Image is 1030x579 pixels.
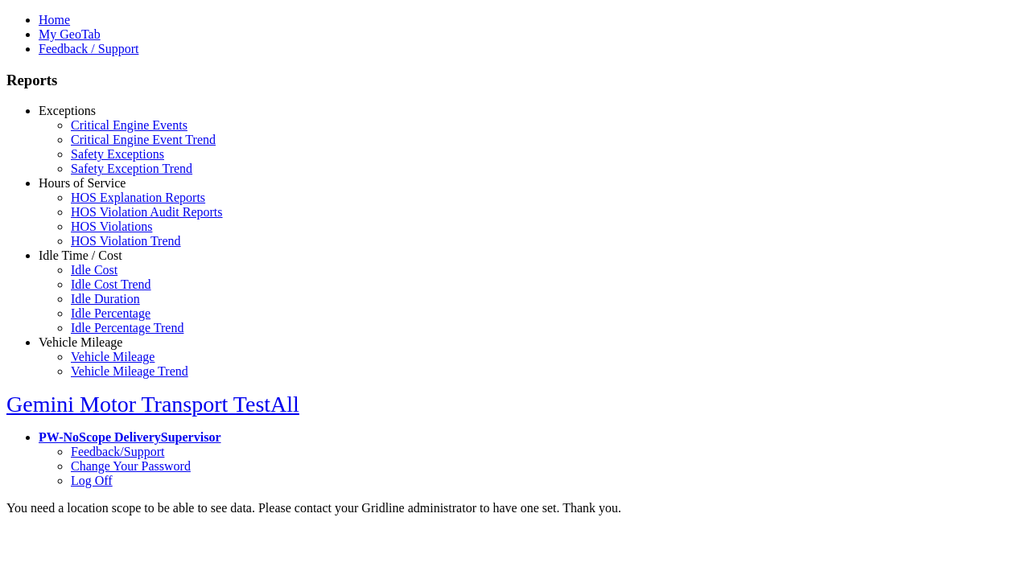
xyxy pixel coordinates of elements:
a: My GeoTab [39,27,101,41]
a: HOS Violation Trend [71,234,181,248]
a: Exceptions [39,104,96,117]
a: Feedback / Support [39,42,138,55]
a: PW-NoScope DeliverySupervisor [39,430,220,444]
a: Idle Percentage [71,306,150,320]
a: HOS Violation Audit Reports [71,205,223,219]
div: You need a location scope to be able to see data. Please contact your Gridline administrator to h... [6,501,1024,515]
a: Vehicle Mileage Trend [71,364,188,378]
a: Critical Engine Event Trend [71,133,216,146]
a: Change Your Password [71,459,191,473]
a: Log Off [71,474,113,487]
a: HOS Explanation Reports [71,191,205,204]
a: Idle Cost [71,263,117,277]
a: Idle Time / Cost [39,248,122,262]
a: Vehicle Mileage [71,350,154,363]
a: Idle Duration [71,292,140,306]
a: Idle Cost Trend [71,277,151,291]
a: Idle Percentage Trend [71,321,183,335]
a: Critical Engine Events [71,118,187,132]
a: Vehicle Mileage [39,335,122,349]
a: Safety Exception Trend [71,162,192,175]
a: Safety Exceptions [71,147,164,161]
a: Hours of Service [39,176,126,190]
a: Home [39,13,70,27]
a: Gemini Motor Transport TestAll [6,392,299,417]
a: Feedback/Support [71,445,164,458]
h3: Reports [6,72,1024,89]
a: HOS Violations [71,220,152,233]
